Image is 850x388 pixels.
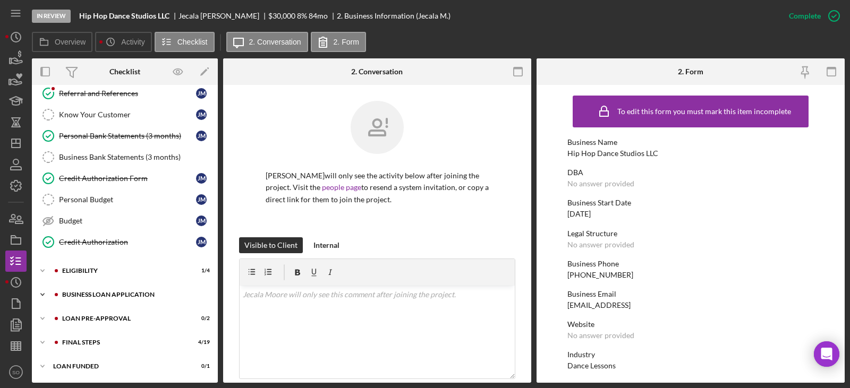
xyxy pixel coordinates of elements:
[32,10,71,23] div: In Review
[37,168,212,189] a: Credit Authorization FormJM
[297,12,307,20] div: 8 %
[155,32,215,52] button: Checklist
[59,174,196,183] div: Credit Authorization Form
[196,131,207,141] div: J M
[59,110,196,119] div: Know Your Customer
[678,67,703,76] div: 2. Form
[313,237,339,253] div: Internal
[62,291,205,298] div: BUSINESS LOAN APPLICATION
[59,89,196,98] div: Referral and References
[32,32,92,52] button: Overview
[617,107,791,116] div: To edit this form you must mark this item incomplete
[567,290,814,298] div: Business Email
[196,109,207,120] div: J M
[567,179,634,188] div: No answer provided
[37,104,212,125] a: Know Your CustomerJM
[196,173,207,184] div: J M
[37,210,212,231] a: BudgetJM
[55,38,86,46] label: Overview
[567,210,591,218] div: [DATE]
[178,12,268,20] div: Jecala [PERSON_NAME]
[778,5,845,27] button: Complete
[268,11,295,20] span: $30,000
[196,215,207,226] div: J M
[196,237,207,247] div: J M
[79,12,169,20] b: Hip Hop Dance Studios LLC
[567,168,814,177] div: DBA
[191,315,210,322] div: 0 / 2
[12,369,20,375] text: SO
[59,217,196,225] div: Budget
[567,260,814,268] div: Business Phone
[567,138,814,146] div: Business Name
[191,339,210,346] div: 4 / 19
[789,5,821,27] div: Complete
[334,38,359,46] label: 2. Form
[37,189,212,210] a: Personal BudgetJM
[196,88,207,99] div: J M
[37,83,212,104] a: Referral and ReferencesJM
[311,32,366,52] button: 2. Form
[567,229,814,238] div: Legal Structure
[567,271,633,279] div: [PHONE_NUMBER]
[37,231,212,253] a: Credit AuthorizationJM
[814,341,839,367] div: Open Intercom Messenger
[191,268,210,274] div: 1 / 4
[109,67,140,76] div: Checklist
[62,315,183,322] div: LOAN PRE-APPROVAL
[567,301,631,309] div: [EMAIL_ADDRESS]
[337,12,450,20] div: 2. Business Information (Jecala M.)
[244,237,297,253] div: Visible to Client
[309,12,328,20] div: 84 mo
[567,361,616,370] div: Dance Lessons
[59,153,212,161] div: Business Bank Statements (3 months)
[266,170,489,205] p: [PERSON_NAME] will only see the activity below after joining the project. Visit the to resend a s...
[351,67,403,76] div: 2. Conversation
[59,195,196,204] div: Personal Budget
[567,331,634,340] div: No answer provided
[249,38,301,46] label: 2. Conversation
[196,194,207,205] div: J M
[62,339,183,346] div: FINAL STEPS
[59,238,196,246] div: Credit Authorization
[322,183,361,192] a: people page
[226,32,308,52] button: 2. Conversation
[37,125,212,146] a: Personal Bank Statements (3 months)JM
[59,132,196,140] div: Personal Bank Statements (3 months)
[53,363,183,369] div: LOAN FUNDED
[567,199,814,207] div: Business Start Date
[177,38,208,46] label: Checklist
[121,38,144,46] label: Activity
[37,146,212,168] a: Business Bank Statements (3 months)
[567,149,658,158] div: Hip Hop Dance Studios LLC
[5,361,27,383] button: SO
[239,237,303,253] button: Visible to Client
[567,240,634,249] div: No answer provided
[567,350,814,359] div: Industry
[62,268,183,274] div: ELIGIBILITY
[95,32,151,52] button: Activity
[567,320,814,329] div: Website
[308,237,345,253] button: Internal
[191,363,210,369] div: 0 / 1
